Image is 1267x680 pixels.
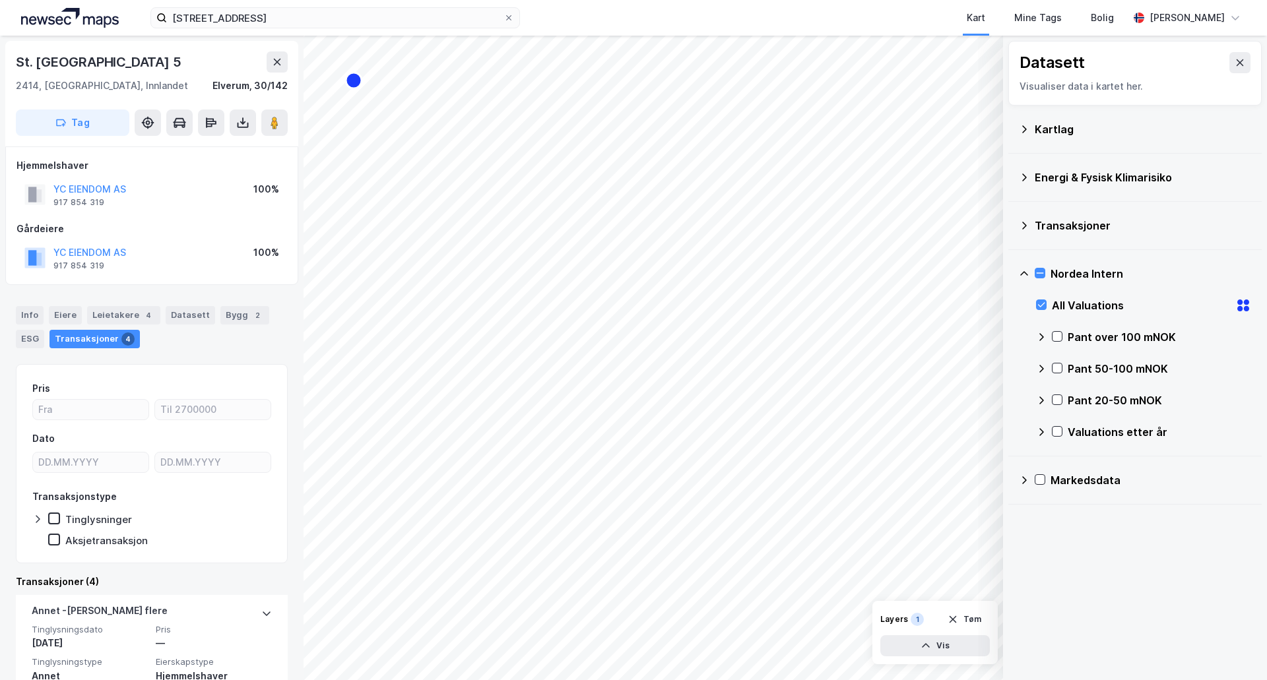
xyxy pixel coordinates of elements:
div: Datasett [166,306,215,325]
div: — [156,635,272,651]
input: DD.MM.YYYY [33,452,148,472]
div: Visualiser data i kartet her. [1020,78,1251,94]
div: Bolig [1091,10,1114,26]
div: Pris [32,381,50,396]
div: Transaksjoner (4) [16,574,288,590]
span: Tinglysningsdato [32,624,148,635]
div: Elverum, 30/142 [212,78,288,94]
input: Fra [33,400,148,419]
div: Pant 50-100 mNOK [1068,361,1251,377]
div: Transaksjonstype [32,489,117,505]
div: Dato [32,431,55,447]
div: Nordea Intern [1051,266,1251,282]
div: Kartlag [1035,121,1251,137]
div: 4 [142,309,155,322]
button: Vis [880,635,990,656]
div: 1 [911,613,924,626]
input: Søk på adresse, matrikkel, gårdeiere, leietakere eller personer [167,8,504,28]
span: Tinglysningstype [32,656,148,667]
div: Aksjetransaksjon [65,534,148,547]
div: 917 854 319 [53,261,104,271]
div: Annet - [PERSON_NAME] flere [32,603,168,624]
div: Pant over 100 mNOK [1068,329,1251,345]
div: Tinglysninger [65,513,132,526]
span: Pris [156,624,272,635]
div: 100% [253,245,279,261]
div: St. [GEOGRAPHIC_DATA] 5 [16,51,183,73]
iframe: Chat Widget [1201,617,1267,680]
div: Gårdeiere [16,221,287,237]
div: Hjemmelshaver [16,158,287,173]
div: Layers [880,614,908,625]
div: Kontrollprogram for chat [1201,617,1267,680]
div: 4 [121,332,135,346]
div: Bygg [220,306,269,325]
div: [PERSON_NAME] [1150,10,1225,26]
div: Info [16,306,44,325]
div: Pant 20-50 mNOK [1068,392,1251,408]
input: Til 2700000 [155,400,271,419]
div: 100% [253,181,279,197]
input: DD.MM.YYYY [155,452,271,472]
div: Leietakere [87,306,160,325]
div: Datasett [1020,52,1085,73]
button: Tøm [939,609,990,630]
div: 917 854 319 [53,197,104,208]
div: Eiere [49,306,82,325]
div: Mine Tags [1014,10,1062,26]
span: Eierskapstype [156,656,272,667]
img: logo.a4113a55bc3d86da70a041830d287a7e.svg [21,8,119,28]
div: [DATE] [32,635,148,651]
div: ESG [16,330,44,348]
div: Transaksjoner [49,330,140,348]
div: Transaksjoner [1035,218,1251,233]
div: Kart [967,10,985,26]
div: 2414, [GEOGRAPHIC_DATA], Innlandet [16,78,188,94]
div: All Valuations [1052,297,1230,313]
div: Valuations etter år [1068,424,1251,440]
button: Tag [16,109,129,136]
div: Energi & Fysisk Klimarisiko [1035,170,1251,185]
div: Map marker [346,73,362,88]
div: Markedsdata [1051,472,1251,488]
div: 2 [251,309,264,322]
